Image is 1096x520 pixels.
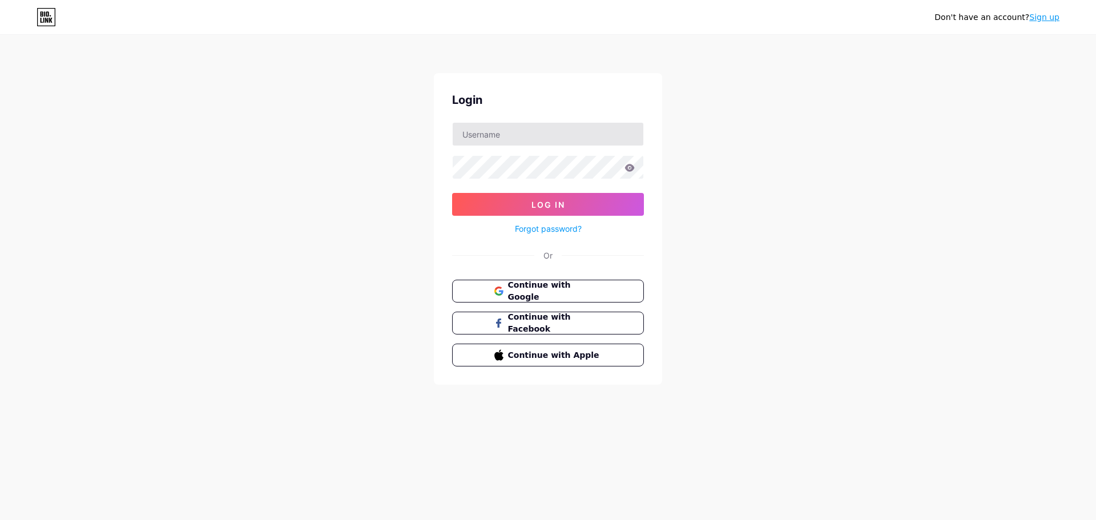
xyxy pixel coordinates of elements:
[515,223,582,235] a: Forgot password?
[508,311,602,335] span: Continue with Facebook
[508,279,602,303] span: Continue with Google
[1029,13,1059,22] a: Sign up
[452,344,644,366] button: Continue with Apple
[508,349,602,361] span: Continue with Apple
[452,280,644,303] button: Continue with Google
[452,91,644,108] div: Login
[452,312,644,334] button: Continue with Facebook
[531,200,565,209] span: Log In
[453,123,643,146] input: Username
[934,11,1059,23] div: Don't have an account?
[452,193,644,216] button: Log In
[543,249,553,261] div: Or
